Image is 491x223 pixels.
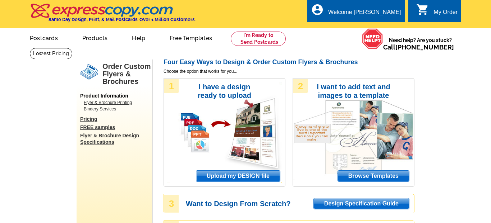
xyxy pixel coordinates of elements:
a: [PHONE_NUMBER] [395,43,454,51]
a: Free Templates [158,29,224,46]
a: Upload my DESIGN file [196,170,280,182]
span: Product Information [80,93,128,99]
div: Welcome [PERSON_NAME] [328,9,401,19]
a: Help [120,29,157,46]
a: Products [71,29,119,46]
h2: Four Easy Ways to Design & Order Custom Flyers & Brochures [164,58,414,66]
div: 2 [293,79,308,93]
h4: Same Day Design, Print, & Mail Postcards. Over 1 Million Customers. [49,17,196,22]
div: 3 [164,195,179,213]
a: Same Day Design, Print, & Mail Postcards. Over 1 Million Customers. [30,9,196,22]
img: help [362,28,383,49]
a: FREE samples [80,124,152,131]
i: shopping_cart [416,3,429,16]
span: Browse Templates [338,171,409,181]
a: Flyer & Brochure Printing [84,99,148,106]
a: Design Specification Guide [313,198,409,209]
h3: Want to Design From Scratch? [186,200,414,207]
a: Pricing [80,116,152,122]
a: Postcards [18,29,69,46]
span: Choose the option that works for you... [164,68,414,75]
span: Need help? Are you stuck? [383,37,458,51]
div: 1 [164,79,179,93]
div: My Order [433,9,458,19]
h3: I want to add text and images to a template [317,82,390,100]
a: Bindery Services [84,106,148,112]
a: Flyer & Brochure Design Specifications [80,132,152,145]
img: flyers.png [80,63,98,81]
span: Call [383,43,454,51]
span: Design Specification Guide [314,198,409,209]
a: shopping_cart My Order [416,8,458,17]
h3: I have a design ready to upload [188,82,261,100]
i: account_circle [311,3,324,16]
h1: Order Custom Flyers & Brochures [102,63,152,85]
a: Browse Templates [338,170,409,182]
